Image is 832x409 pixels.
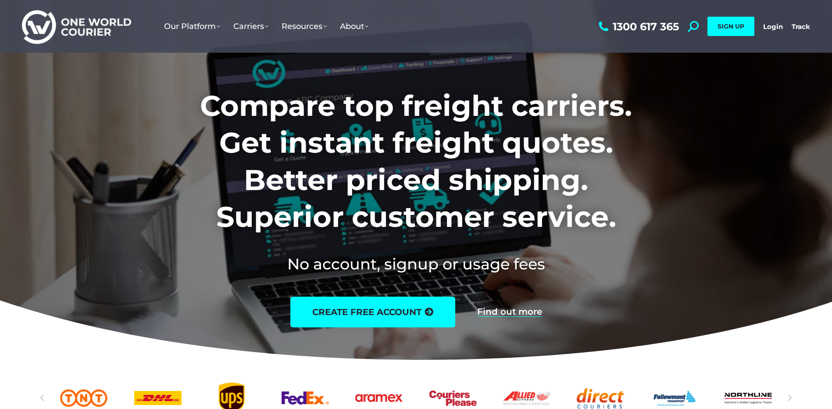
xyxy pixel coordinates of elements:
span: SIGN UP [718,22,744,30]
a: Login [763,22,783,31]
span: Carriers [233,22,268,31]
a: About [333,13,375,40]
a: Find out more [477,307,542,317]
a: SIGN UP [707,17,754,36]
a: Our Platform [157,13,227,40]
img: One World Courier [22,9,131,44]
a: create free account [290,297,455,327]
span: Our Platform [164,22,220,31]
a: 1300 617 365 [596,21,679,32]
a: Resources [275,13,333,40]
h2: No account, signup or usage fees [142,253,690,275]
span: About [340,22,368,31]
a: Carriers [227,13,275,40]
span: Resources [282,22,327,31]
a: Track [792,22,810,31]
h1: Compare top freight carriers. Get instant freight quotes. Better priced shipping. Superior custom... [142,87,690,236]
